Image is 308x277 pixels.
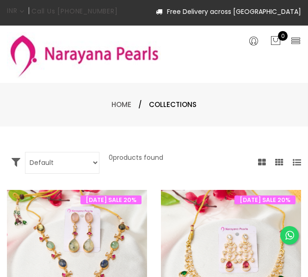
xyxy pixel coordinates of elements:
button: 0 [270,35,281,47]
p: 0 products found [109,152,163,174]
span: Collections [149,99,197,110]
span: [DATE] SALE 20% [234,195,296,204]
span: Free Delivery across [GEOGRAPHIC_DATA] [156,6,301,17]
p: Call Us [PHONE_NUMBER] [31,8,118,14]
a: Home [111,100,131,109]
span: [DATE] SALE 20% [80,195,142,204]
span: 0 [278,31,288,41]
span: / [138,99,142,110]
